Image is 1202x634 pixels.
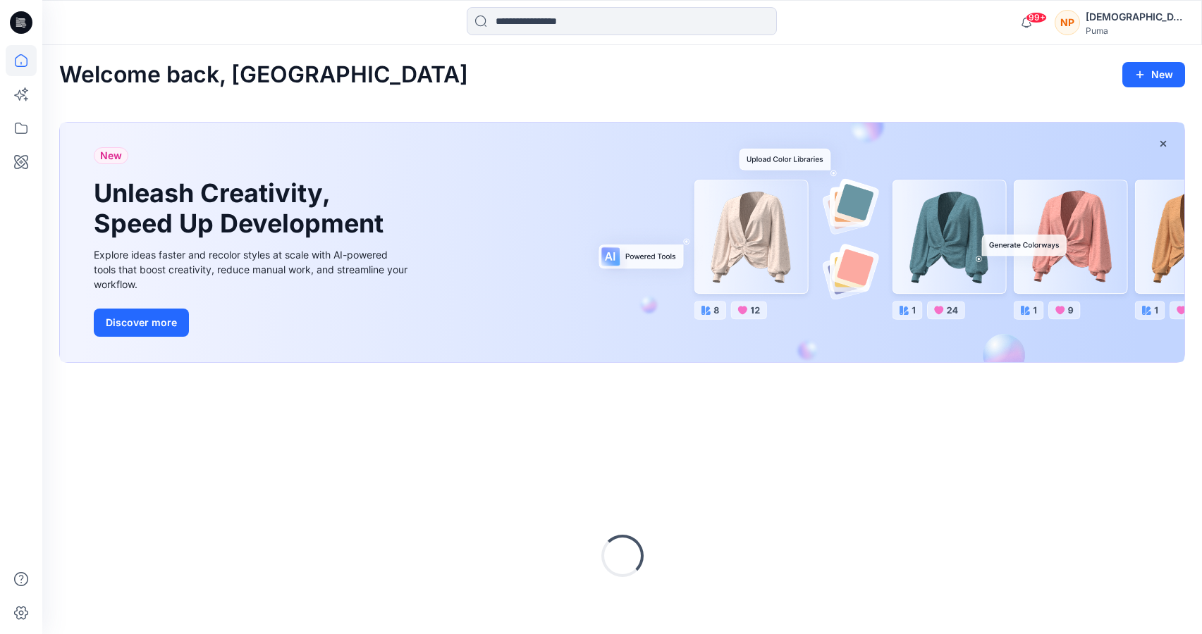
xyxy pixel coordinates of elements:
[1122,62,1185,87] button: New
[1086,25,1184,36] div: Puma
[100,147,122,164] span: New
[1026,12,1047,23] span: 99+
[1055,10,1080,35] div: NP
[1086,8,1184,25] div: [DEMOGRAPHIC_DATA] [PERSON_NAME]
[94,309,189,337] button: Discover more
[94,247,411,292] div: Explore ideas faster and recolor styles at scale with AI-powered tools that boost creativity, red...
[94,178,390,239] h1: Unleash Creativity, Speed Up Development
[59,62,468,88] h2: Welcome back, [GEOGRAPHIC_DATA]
[94,309,411,337] a: Discover more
